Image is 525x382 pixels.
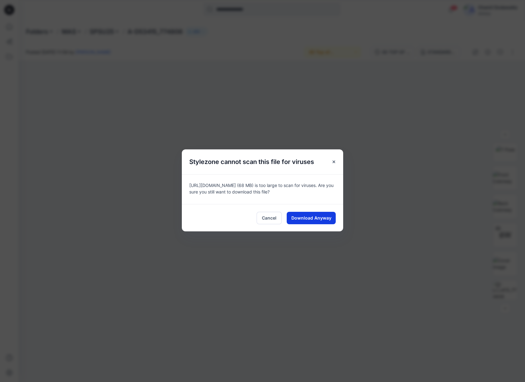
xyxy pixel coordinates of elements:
[291,215,331,221] span: Download Anyway
[287,212,336,224] button: Download Anyway
[328,156,339,167] button: Close
[182,174,343,204] div: [URL][DOMAIN_NAME] (68 MB) is too large to scan for viruses. Are you sure you still want to downl...
[182,149,321,174] h5: Stylezone cannot scan this file for viruses
[262,215,276,221] span: Cancel
[257,212,282,224] button: Cancel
